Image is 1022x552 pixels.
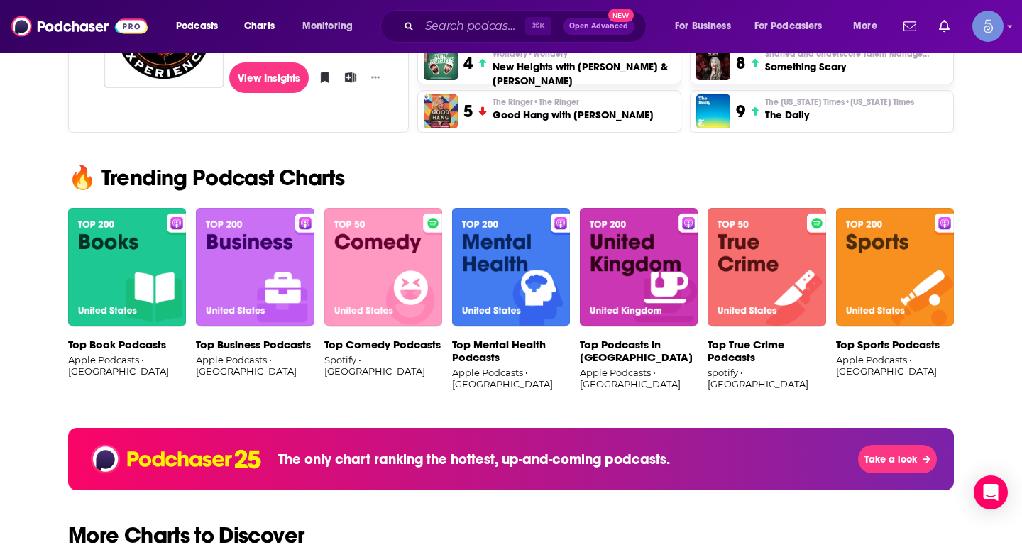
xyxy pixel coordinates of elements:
a: banner-Top Podcasts in United KingdomTop Podcasts in [GEOGRAPHIC_DATA]Apple Podcasts • [GEOGRAPHI... [580,208,698,394]
a: banner-Top Book PodcastsTop Book PodcastsApple Podcasts • [GEOGRAPHIC_DATA] [68,208,186,394]
p: Snarled and Underscore Talent Management • Studio 71 [765,48,935,60]
span: • The Ringer [533,97,579,107]
span: ⌘ K [525,17,551,35]
p: Top Mental Health Podcasts [452,338,570,364]
p: Apple Podcasts • [GEOGRAPHIC_DATA] [68,354,186,377]
h3: New Heights with [PERSON_NAME] & [PERSON_NAME] [493,60,675,88]
button: Open AdvancedNew [563,18,634,35]
span: • [US_STATE] Times [845,97,914,107]
a: Charts [235,15,283,38]
button: open menu [665,15,749,38]
img: banner-Top Podcasts in United Kingdom [580,208,698,327]
span: Logged in as Spiral5-G1 [972,11,1004,42]
span: Snarled and Underscore Talent Management [765,48,935,60]
a: Show notifications dropdown [933,14,955,38]
h3: 4 [463,53,473,74]
h2: 🔥 Trending Podcast Charts [57,167,965,189]
img: banner-Top Business Podcasts [196,208,314,327]
p: Apple Podcasts • [GEOGRAPHIC_DATA] [452,367,570,390]
p: Top Sports Podcasts [836,338,954,351]
p: The New York Times • New York Times [765,96,914,108]
img: Good Hang with Amy Poehler [424,94,458,128]
img: banner-Top Mental Health Podcasts [452,208,570,327]
input: Search podcasts, credits, & more... [419,15,525,38]
a: The Ringer•The RingerGood Hang with [PERSON_NAME] [493,96,654,122]
img: User Profile [972,11,1004,42]
p: Top Book Podcasts [68,338,186,351]
span: Monitoring [302,16,353,36]
img: New Heights with Jason & Travis Kelce [424,46,458,80]
button: Bookmark Podcast [314,67,329,88]
img: Podchaser 25 banner [91,442,261,476]
span: New [608,9,634,22]
p: Top True Crime Podcasts [708,338,825,364]
img: banner-Top Comedy Podcasts [324,208,442,327]
p: The only chart ranking the hottest, up-and-coming podcasts. [278,451,670,468]
p: Spotify • [GEOGRAPHIC_DATA] [324,354,442,377]
span: Open Advanced [569,23,628,30]
a: banner-Top Comedy PodcastsTop Comedy PodcastsSpotify • [GEOGRAPHIC_DATA] [324,208,442,394]
p: Apple Podcasts • [GEOGRAPHIC_DATA] [580,367,698,390]
h3: The Daily [765,108,914,122]
span: For Business [675,16,731,36]
img: Podchaser - Follow, Share and Rate Podcasts [11,13,148,40]
div: Search podcasts, credits, & more... [394,10,660,43]
a: banner-Top Sports PodcastsTop Sports PodcastsApple Podcasts • [GEOGRAPHIC_DATA] [836,208,954,394]
p: Top Podcasts in [GEOGRAPHIC_DATA] [580,338,698,364]
a: The [US_STATE] Times•[US_STATE] TimesThe Daily [765,96,914,122]
p: The Ringer • The Ringer [493,96,654,108]
a: View Insights [229,62,309,93]
p: spotify • [GEOGRAPHIC_DATA] [708,367,825,390]
span: More [853,16,877,36]
h3: 5 [463,101,473,122]
a: Snarled and Underscore Talent ManagementSomething Scary [765,48,935,74]
p: Apple Podcasts • [GEOGRAPHIC_DATA] [836,354,954,377]
span: The [US_STATE] Times [765,96,914,108]
img: The Daily [696,94,730,128]
a: banner-Top Mental Health PodcastsTop Mental Health PodcastsApple Podcasts • [GEOGRAPHIC_DATA] [452,208,570,394]
button: Add to List [340,67,354,88]
button: open menu [166,15,236,38]
h3: Good Hang with [PERSON_NAME] [493,108,654,122]
span: • Wondery [527,49,568,59]
h3: 8 [736,53,745,74]
span: The Ringer [493,96,579,108]
p: Wondery • Wondery [493,48,675,60]
a: Show notifications dropdown [898,14,922,38]
button: open menu [292,15,371,38]
button: open menu [745,15,843,38]
h3: 9 [736,101,745,122]
img: banner-Top True Crime Podcasts [708,208,825,327]
h2: More Charts to Discover [57,524,965,547]
button: Show profile menu [972,11,1004,42]
h3: Something Scary [765,60,935,74]
button: open menu [843,15,895,38]
img: Something Scary [696,46,730,80]
span: Take a look [864,453,917,465]
img: banner-Top Sports Podcasts [836,208,954,327]
span: Charts [244,16,275,36]
p: Apple Podcasts • [GEOGRAPHIC_DATA] [196,354,314,377]
p: Top Business Podcasts [196,338,314,351]
span: Wondery [493,48,568,60]
a: banner-Top True Crime PodcastsTop True Crime Podcastsspotify • [GEOGRAPHIC_DATA] [708,208,825,394]
span: Podcasts [176,16,218,36]
p: Top Comedy Podcasts [324,338,442,351]
button: Show More Button [366,70,385,84]
div: Open Intercom Messenger [974,475,1008,509]
span: For Podcasters [754,16,823,36]
a: banner-Top Business PodcastsTop Business PodcastsApple Podcasts • [GEOGRAPHIC_DATA] [196,208,314,394]
a: Wondery•WonderyNew Heights with [PERSON_NAME] & [PERSON_NAME] [493,48,675,88]
button: Take a look [858,445,937,473]
img: banner-Top Book Podcasts [68,208,186,327]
